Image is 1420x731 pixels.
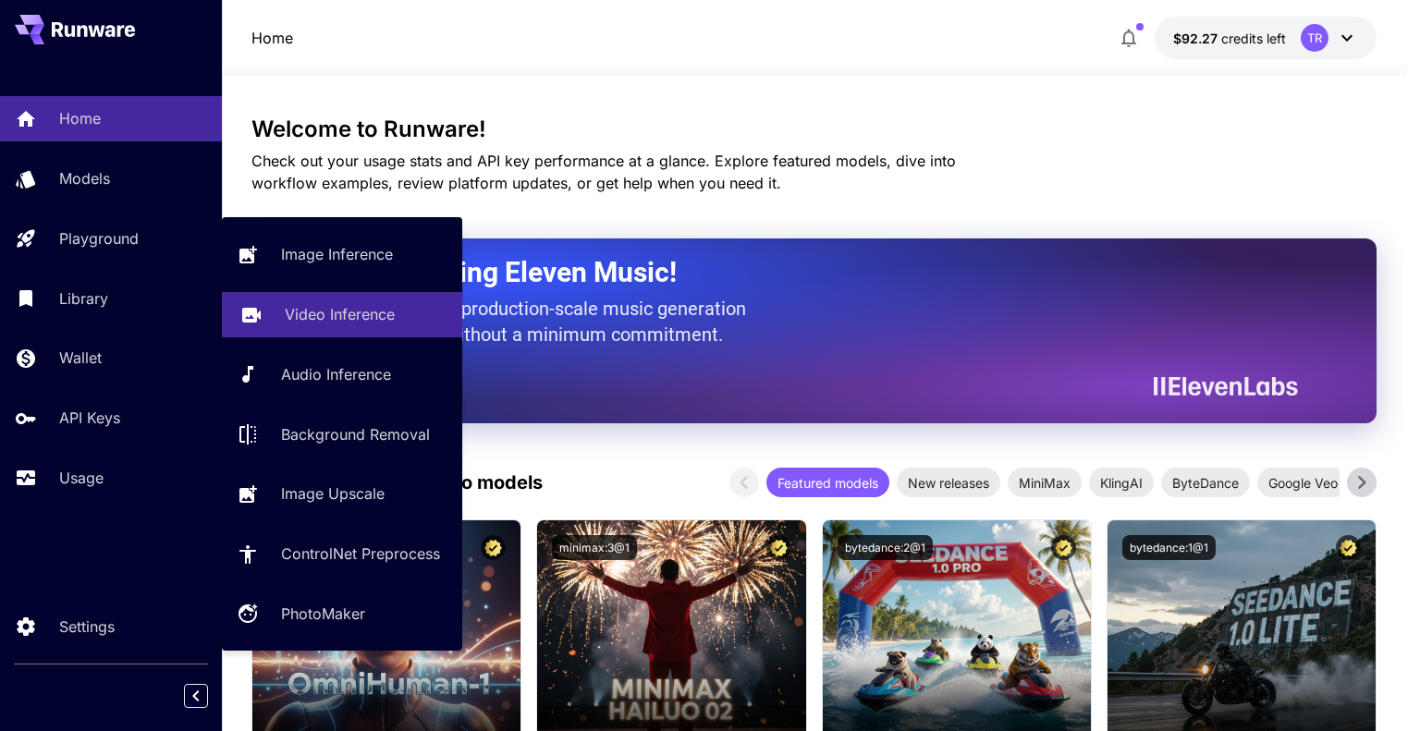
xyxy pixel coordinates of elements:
[251,116,1377,142] h3: Welcome to Runware!
[1173,30,1221,46] span: $92.27
[251,27,293,49] nav: breadcrumb
[285,303,395,325] p: Video Inference
[298,296,760,347] p: The only way to get production-scale music generation from Eleven Labs without a minimum commitment.
[897,473,1000,493] span: New releases
[222,531,462,577] a: ControlNet Preprocess
[59,287,108,310] p: Library
[59,407,120,429] p: API Keys
[281,423,430,445] p: Background Removal
[1221,30,1286,46] span: credits left
[1155,17,1377,59] button: $92.27203
[481,535,506,560] button: Certified Model – Vetted for best performance and includes a commercial license.
[222,232,462,277] a: Image Inference
[251,27,293,49] p: Home
[59,227,139,250] p: Playground
[184,684,208,708] button: Collapse sidebar
[1122,535,1216,560] button: bytedance:1@1
[222,352,462,397] a: Audio Inference
[281,482,385,505] p: Image Upscale
[766,535,791,560] button: Certified Model – Vetted for best performance and includes a commercial license.
[838,535,933,560] button: bytedance:2@1
[59,107,101,129] p: Home
[59,615,115,638] p: Settings
[1301,24,1328,52] div: TR
[59,467,104,489] p: Usage
[281,363,391,385] p: Audio Inference
[1089,473,1154,493] span: KlingAI
[222,471,462,517] a: Image Upscale
[766,473,889,493] span: Featured models
[281,243,393,265] p: Image Inference
[1051,535,1076,560] button: Certified Model – Vetted for best performance and includes a commercial license.
[59,167,110,189] p: Models
[552,535,637,560] button: minimax:3@1
[1008,473,1082,493] span: MiniMax
[198,679,222,713] div: Collapse sidebar
[1257,473,1349,493] span: Google Veo
[281,542,440,565] p: ControlNet Preprocess
[59,347,102,369] p: Wallet
[281,603,365,625] p: PhotoMaker
[1173,29,1286,48] div: $92.27203
[298,255,1284,290] h2: Now Supporting Eleven Music!
[251,152,956,192] span: Check out your usage stats and API key performance at a glance. Explore featured models, dive int...
[1336,535,1361,560] button: Certified Model – Vetted for best performance and includes a commercial license.
[222,411,462,457] a: Background Removal
[1161,473,1250,493] span: ByteDance
[222,292,462,337] a: Video Inference
[222,591,462,637] a: PhotoMaker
